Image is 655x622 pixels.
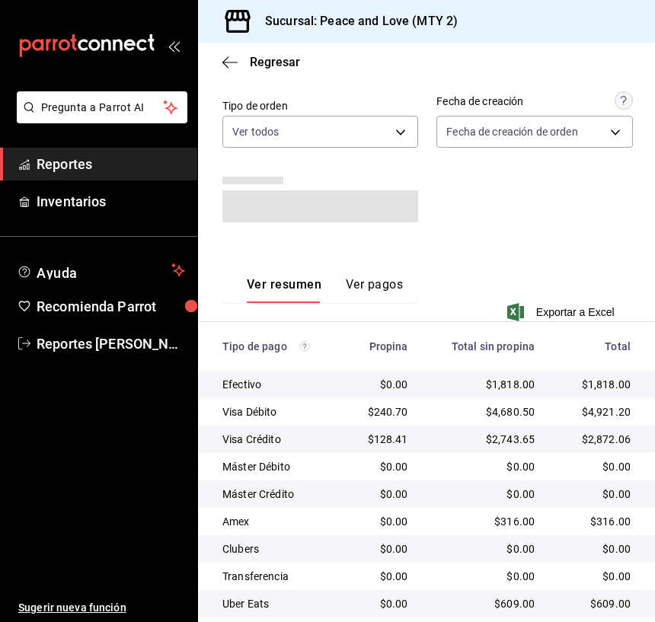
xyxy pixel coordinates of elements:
[559,541,631,557] div: $0.00
[433,459,535,474] div: $0.00
[356,432,408,447] div: $128.41
[17,91,187,123] button: Pregunta a Parrot AI
[222,459,332,474] div: Máster Débito
[222,569,332,584] div: Transferencia
[559,486,631,502] div: $0.00
[559,459,631,474] div: $0.00
[11,110,187,126] a: Pregunta a Parrot AI
[433,569,535,584] div: $0.00
[222,100,418,111] label: Tipo de orden
[247,277,321,303] button: Ver resumen
[37,296,185,317] span: Recomienda Parrot
[433,541,535,557] div: $0.00
[433,432,535,447] div: $2,743.65
[222,55,300,69] button: Regresar
[346,277,403,303] button: Ver pagos
[253,12,458,30] h3: Sucursal: Peace and Love (MTY 2)
[433,340,535,352] div: Total sin propina
[18,600,185,616] span: Sugerir nueva función
[222,486,332,502] div: Máster Crédito
[356,541,408,557] div: $0.00
[433,377,535,392] div: $1,818.00
[222,596,332,611] div: Uber Eats
[232,124,279,139] span: Ver todos
[222,340,332,352] div: Tipo de pago
[356,404,408,419] div: $240.70
[222,514,332,529] div: Amex
[41,100,164,116] span: Pregunta a Parrot AI
[356,514,408,529] div: $0.00
[510,303,615,321] button: Exportar a Excel
[433,514,535,529] div: $316.00
[559,377,631,392] div: $1,818.00
[250,55,300,69] span: Regresar
[222,432,332,447] div: Visa Crédito
[559,404,631,419] div: $4,921.20
[37,191,185,212] span: Inventarios
[433,596,535,611] div: $609.00
[446,124,577,139] span: Fecha de creación de orden
[37,154,185,174] span: Reportes
[222,404,332,419] div: Visa Débito
[433,404,535,419] div: $4,680.50
[436,94,523,110] div: Fecha de creación
[168,40,180,52] button: open_drawer_menu
[356,340,408,352] div: Propina
[433,486,535,502] div: $0.00
[222,541,332,557] div: Clubers
[356,459,408,474] div: $0.00
[559,596,631,611] div: $609.00
[356,377,408,392] div: $0.00
[559,340,631,352] div: Total
[222,377,332,392] div: Efectivo
[559,569,631,584] div: $0.00
[356,596,408,611] div: $0.00
[356,486,408,502] div: $0.00
[37,261,165,279] span: Ayuda
[356,569,408,584] div: $0.00
[37,333,185,354] span: Reportes [PERSON_NAME]
[559,514,631,529] div: $316.00
[559,432,631,447] div: $2,872.06
[299,341,310,352] svg: Los pagos realizados con Pay y otras terminales son montos brutos.
[247,277,403,303] div: navigation tabs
